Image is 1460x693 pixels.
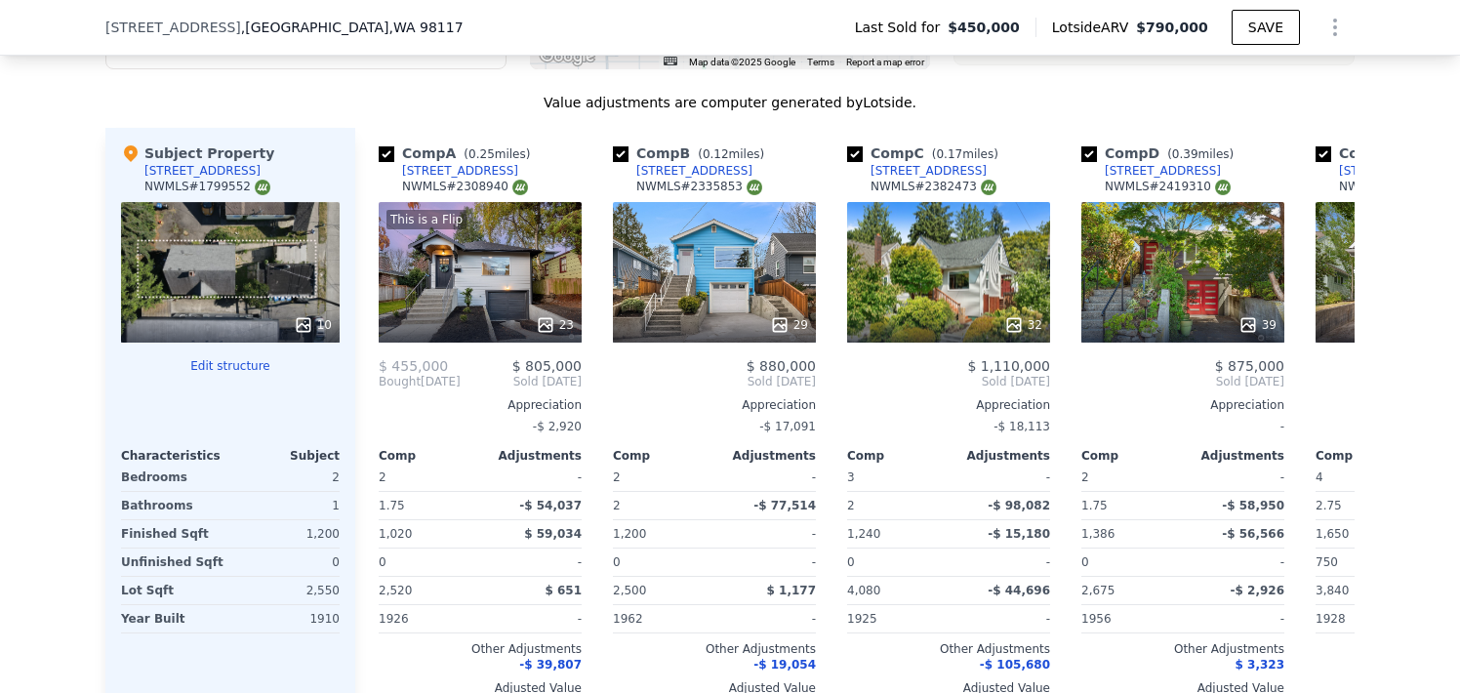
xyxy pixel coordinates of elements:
img: NWMLS Logo [1215,180,1231,195]
div: 1,200 [234,520,340,548]
div: 32 [1004,315,1042,335]
div: [STREET_ADDRESS] [402,163,518,179]
img: NWMLS Logo [255,180,270,195]
span: $ 3,323 [1236,658,1284,672]
div: Adjustments [480,448,582,464]
div: Adjustments [1183,448,1284,464]
div: - [953,605,1050,632]
div: NWMLS # 2308940 [402,179,528,195]
div: Appreciation [613,397,816,413]
div: - [718,464,816,491]
div: This is a Flip [386,210,466,229]
span: 1,650 [1316,527,1349,541]
div: Other Adjustments [847,641,1050,657]
div: 29 [770,315,808,335]
span: -$ 17,091 [759,420,816,433]
div: 1926 [379,605,476,632]
span: Map data ©2025 Google [689,57,795,67]
div: Other Adjustments [613,641,816,657]
div: 23 [536,315,574,335]
span: 1,240 [847,527,880,541]
div: NWMLS # 1799552 [144,179,270,195]
div: [STREET_ADDRESS] [871,163,987,179]
div: 2 [234,464,340,491]
div: [STREET_ADDRESS] [636,163,752,179]
span: 0 [613,555,621,569]
div: - [1187,549,1284,576]
div: Comp D [1081,143,1241,163]
span: 2,520 [379,584,412,597]
span: $450,000 [948,18,1020,37]
span: -$ 56,566 [1222,527,1284,541]
div: 10 [294,315,332,335]
span: -$ 19,054 [753,658,816,672]
span: -$ 2,926 [1231,584,1284,597]
div: NWMLS # 2335853 [636,179,762,195]
div: Lot Sqft [121,577,226,604]
div: Finished Sqft [121,520,226,548]
span: -$ 2,920 [533,420,582,433]
span: -$ 77,514 [753,499,816,512]
span: -$ 105,680 [980,658,1050,672]
a: [STREET_ADDRESS] [1081,163,1221,179]
button: Keyboard shortcuts [664,57,677,65]
div: - [953,549,1050,576]
button: SAVE [1232,10,1300,45]
span: ( miles) [456,147,538,161]
img: NWMLS Logo [981,180,996,195]
div: 2,550 [234,577,340,604]
span: 1,020 [379,527,412,541]
div: Appreciation [379,397,582,413]
div: Subject [230,448,340,464]
span: ( miles) [924,147,1006,161]
div: Comp [847,448,949,464]
div: Comp [379,448,480,464]
div: Value adjustments are computer generated by Lotside . [105,93,1355,112]
span: $ 1,110,000 [967,358,1050,374]
span: 2,675 [1081,584,1115,597]
span: [STREET_ADDRESS] [105,18,241,37]
div: Bedrooms [121,464,226,491]
span: 2 [613,470,621,484]
span: 750 [1316,555,1338,569]
span: 0.17 [936,147,962,161]
div: Appreciation [847,397,1050,413]
button: Edit structure [121,358,340,374]
div: - [484,549,582,576]
div: Other Adjustments [379,641,582,657]
div: 1910 [234,605,340,632]
span: $ 1,177 [767,584,816,597]
span: , [GEOGRAPHIC_DATA] [241,18,464,37]
span: 2,500 [613,584,646,597]
div: Comp A [379,143,538,163]
a: Report a map error [846,57,924,67]
span: 0.12 [703,147,729,161]
a: [STREET_ADDRESS] [1316,163,1455,179]
div: Comp [1081,448,1183,464]
div: Comp [1316,448,1417,464]
span: 3,840 [1316,584,1349,597]
div: NWMLS # 2382473 [871,179,996,195]
span: -$ 15,180 [988,527,1050,541]
span: -$ 39,807 [519,658,582,672]
span: Sold [DATE] [1081,374,1284,389]
div: Subject Property [121,143,274,163]
div: - [484,605,582,632]
div: Adjustments [714,448,816,464]
span: Sold [DATE] [461,374,582,389]
div: 0 [234,549,340,576]
div: Other Adjustments [1081,641,1284,657]
span: 0 [1081,555,1089,569]
span: -$ 58,950 [1222,499,1284,512]
span: $ 880,000 [747,358,816,374]
div: [DATE] [379,374,461,389]
div: Comp C [847,143,1006,163]
span: $ 455,000 [379,358,448,374]
span: 3 [847,470,855,484]
div: 1.75 [1081,492,1179,519]
div: 1962 [613,605,710,632]
span: ( miles) [1159,147,1241,161]
span: 0 [847,555,855,569]
span: Sold [DATE] [613,374,816,389]
span: 0.39 [1172,147,1198,161]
